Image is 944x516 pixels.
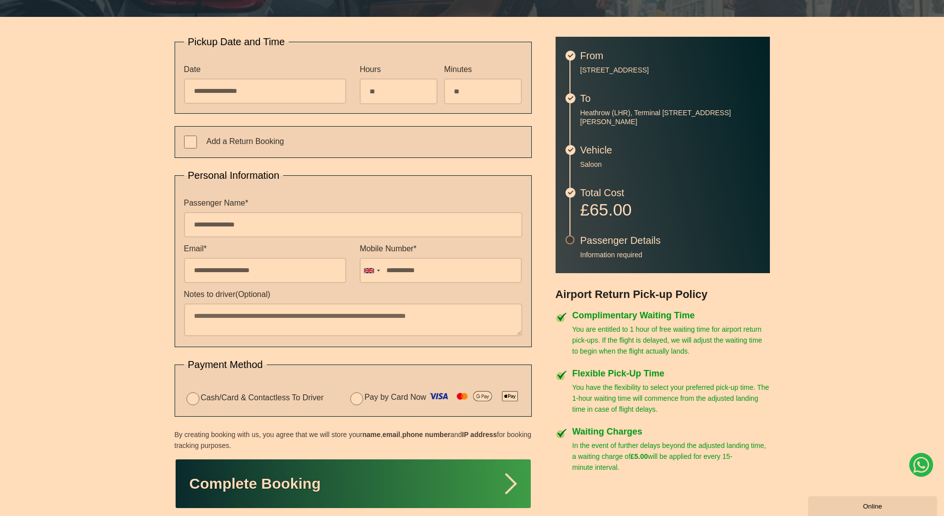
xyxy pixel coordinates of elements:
legend: Pickup Date and Time [184,37,289,47]
strong: name [362,431,380,439]
p: Saloon [580,160,760,169]
span: (Optional) [236,290,270,298]
p: Heathrow (LHR), Terminal [STREET_ADDRESS][PERSON_NAME] [580,108,760,126]
strong: £5.00 [630,452,648,460]
h4: Waiting Charges [572,427,770,436]
h3: Total Cost [580,188,760,198]
h3: From [580,51,760,61]
label: Notes to driver [184,291,522,298]
legend: Personal Information [184,170,284,180]
p: You have the flexibility to select your preferred pick-up time. The 1-hour waiting time will comm... [572,382,770,415]
iframe: chat widget [808,494,939,516]
h3: Passenger Details [580,235,760,245]
label: Minutes [444,66,522,74]
p: Information required [580,250,760,259]
label: Email [184,245,346,253]
p: £ [580,203,760,217]
h4: Flexible Pick-Up Time [572,369,770,378]
label: Hours [360,66,438,74]
span: 65.00 [589,200,631,219]
h3: To [580,93,760,103]
strong: IP address [462,431,497,439]
p: You are entitled to 1 hour of free waiting time for airport return pick-ups. If the flight is del... [572,324,770,357]
label: Passenger Name [184,199,522,207]
legend: Payment Method [184,360,267,369]
div: United Kingdom: +44 [360,258,383,283]
label: Date [184,66,346,74]
p: [STREET_ADDRESS] [580,66,760,74]
strong: phone number [402,431,450,439]
h3: Vehicle [580,145,760,155]
h4: Complimentary Waiting Time [572,311,770,320]
input: Cash/Card & Contactless To Driver [187,392,199,405]
label: Mobile Number [360,245,522,253]
input: Pay by Card Now [350,392,363,405]
p: By creating booking with us, you agree that we will store your , , and for booking tracking purpo... [175,429,532,451]
strong: email [382,431,400,439]
h3: Airport Return Pick-up Policy [556,288,770,301]
p: In the event of further delays beyond the adjusted landing time, a waiting charge of will be appl... [572,440,770,473]
label: Pay by Card Now [348,388,522,407]
input: Add a Return Booking [184,136,197,148]
span: Add a Return Booking [206,137,284,146]
label: Cash/Card & Contactless To Driver [184,391,324,405]
button: Complete Booking [175,458,532,509]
